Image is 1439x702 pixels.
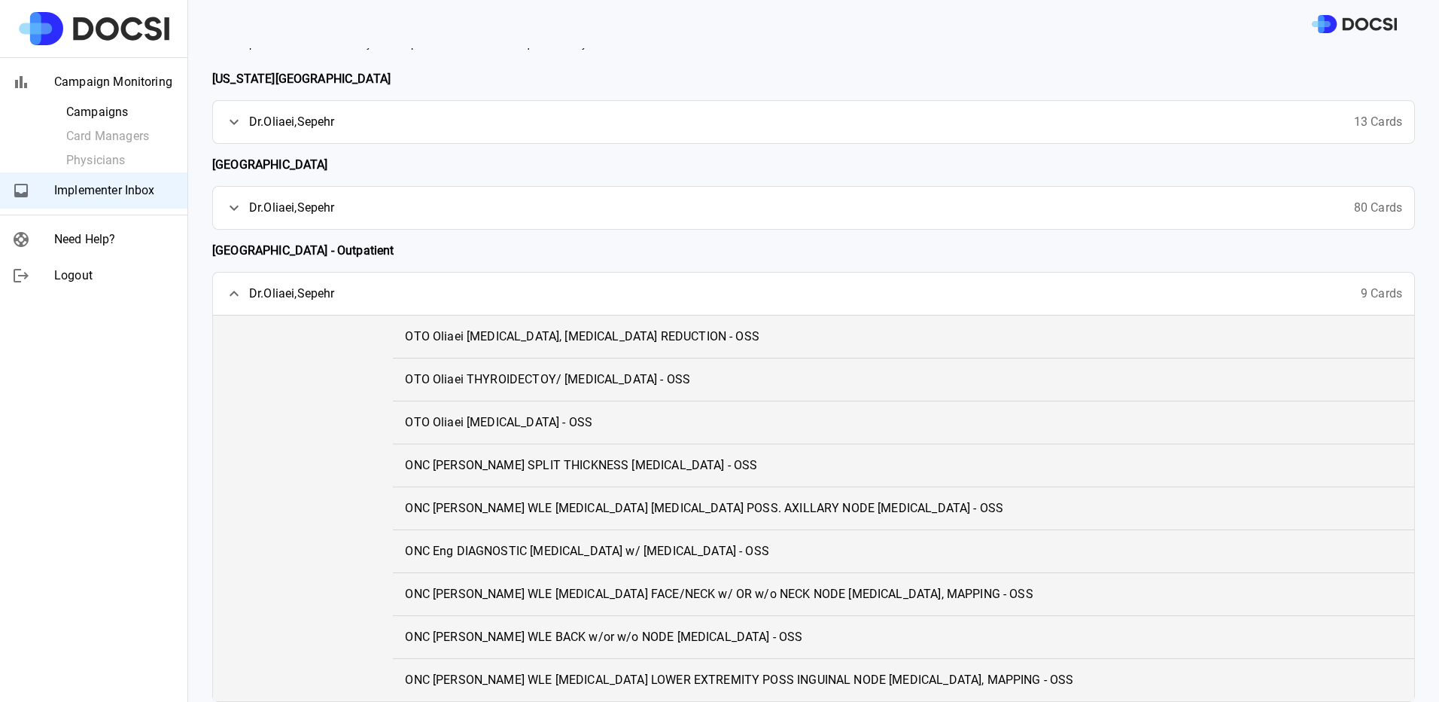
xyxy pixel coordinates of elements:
span: Dr. Oliaei , Sepehr [249,113,334,131]
span: Need Help? [54,230,175,249]
span: Campaign Monitoring [54,73,175,91]
b: [US_STATE][GEOGRAPHIC_DATA] [212,72,391,86]
span: ONC [PERSON_NAME] WLE [MEDICAL_DATA] [MEDICAL_DATA] POSS. AXILLARY NODE [MEDICAL_DATA] - OSS [405,499,1003,517]
span: 9 Cards [1361,285,1402,303]
span: Campaigns [66,103,175,121]
img: Site Logo [19,12,169,45]
span: OTO Oliaei [MEDICAL_DATA] - OSS [405,414,592,432]
span: ONC [PERSON_NAME] WLE [MEDICAL_DATA] FACE/NECK w/ OR w/o NECK NODE [MEDICAL_DATA], MAPPING - OSS [405,585,1033,603]
span: ONC [PERSON_NAME] SPLIT THICKNESS [MEDICAL_DATA] - OSS [405,456,757,475]
span: ONC Eng DIAGNOSTIC [MEDICAL_DATA] w/ [MEDICAL_DATA] - OSS [405,542,769,560]
span: OTO Oliaei THYROIDECTOY/ [MEDICAL_DATA] - OSS [405,371,690,389]
span: Logout [54,267,175,285]
b: [GEOGRAPHIC_DATA] [212,157,328,172]
img: DOCSI Logo [1312,15,1397,34]
span: Implementer Inbox [54,182,175,200]
b: [GEOGRAPHIC_DATA] - Outpatient [212,243,394,258]
span: 13 Cards [1354,113,1402,131]
span: ONC [PERSON_NAME] WLE [MEDICAL_DATA] LOWER EXTREMITY POSS INGUINAL NODE [MEDICAL_DATA], MAPPING -... [405,671,1073,689]
span: ONC [PERSON_NAME] WLE BACK w/or w/o NODE [MEDICAL_DATA] - OSS [405,628,802,646]
span: Dr. Oliaei , Sepehr [249,199,334,217]
span: 80 Cards [1354,199,1402,217]
span: OTO Oliaei [MEDICAL_DATA], [MEDICAL_DATA] REDUCTION - OSS [405,328,759,346]
span: Dr. Oliaei , Sepehr [249,285,334,303]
